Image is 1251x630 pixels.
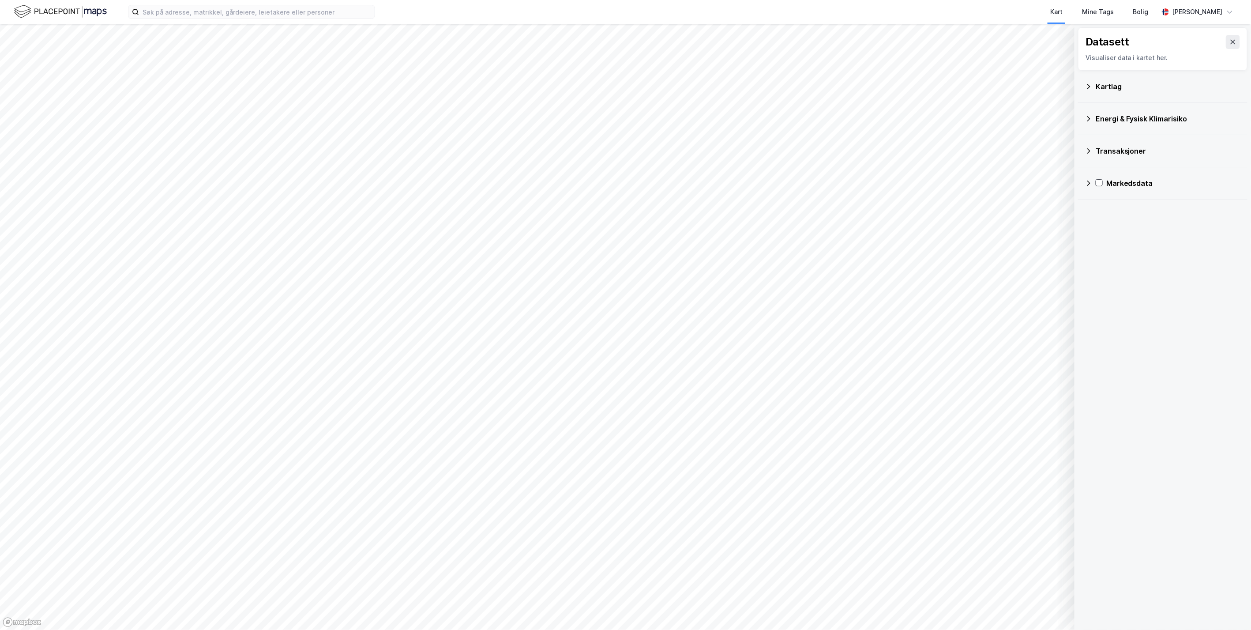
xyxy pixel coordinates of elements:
div: Bolig [1133,7,1149,17]
div: Kontrollprogram for chat [1207,588,1251,630]
div: Kart [1050,7,1063,17]
a: Mapbox homepage [3,617,41,627]
div: Kartlag [1096,81,1240,92]
div: Energi & Fysisk Klimarisiko [1096,113,1240,124]
div: Mine Tags [1082,7,1114,17]
div: Visualiser data i kartet her. [1086,53,1240,63]
img: logo.f888ab2527a4732fd821a326f86c7f29.svg [14,4,107,19]
div: Datasett [1086,35,1129,49]
div: [PERSON_NAME] [1172,7,1223,17]
iframe: Chat Widget [1207,588,1251,630]
div: Transaksjoner [1096,146,1240,156]
div: Markedsdata [1106,178,1240,189]
input: Søk på adresse, matrikkel, gårdeiere, leietakere eller personer [139,5,375,19]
